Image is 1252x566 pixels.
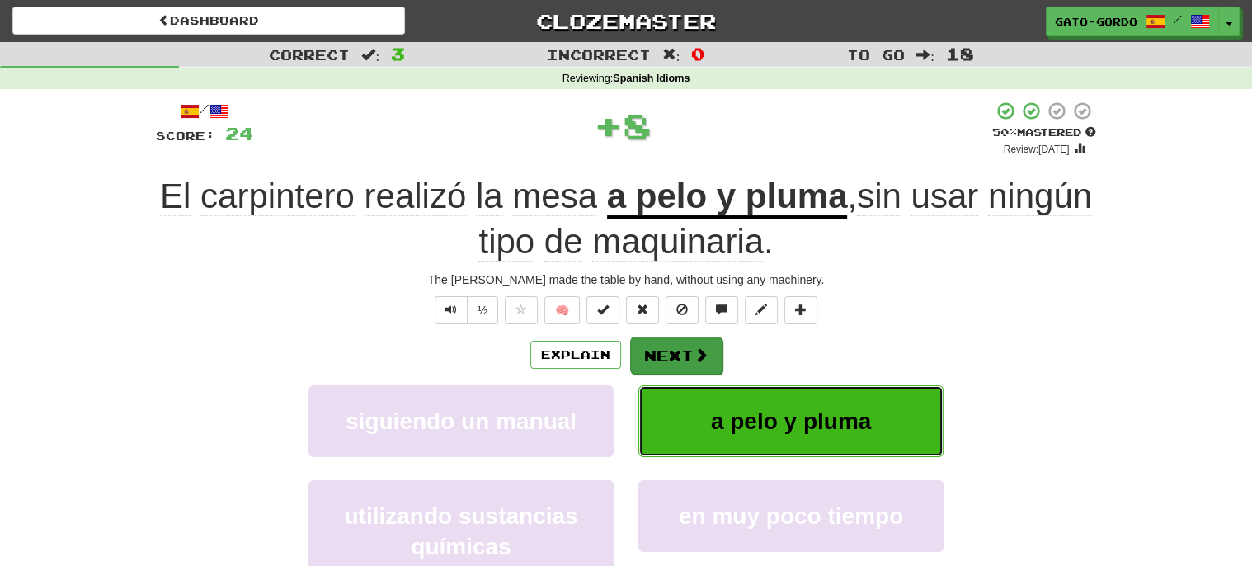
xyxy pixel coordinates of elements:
[476,177,503,216] span: la
[992,125,1017,139] span: 50 %
[666,296,699,324] button: Ignore sentence (alt+i)
[530,341,621,369] button: Explain
[365,177,467,216] span: realizó
[435,296,468,324] button: Play sentence audio (ctl+space)
[594,101,623,150] span: +
[988,177,1092,216] span: ningún
[745,296,778,324] button: Edit sentence (alt+d)
[626,296,659,324] button: Reset to 0% Mastered (alt+r)
[156,101,253,121] div: /
[431,296,498,324] div: Text-to-speech controls
[623,105,652,146] span: 8
[269,46,350,63] span: Correct
[547,46,651,63] span: Incorrect
[1046,7,1219,36] a: Gato-Gordo /
[630,337,722,375] button: Next
[911,177,978,216] span: usar
[156,129,215,143] span: Score:
[705,296,738,324] button: Discuss sentence (alt+u)
[638,480,944,552] button: en muy poco tiempo
[638,385,944,457] button: a pelo y pluma
[784,296,817,324] button: Add to collection (alt+a)
[607,177,848,219] u: a pelo y pluma
[613,73,690,84] strong: Spanish Idioms
[160,177,191,216] span: El
[1055,14,1137,29] span: Gato-Gordo
[544,296,580,324] button: 🧠
[586,296,619,324] button: Set this sentence to 100% Mastered (alt+m)
[691,44,705,64] span: 0
[344,503,577,559] span: utilizando sustancias químicas
[1174,13,1182,25] span: /
[430,7,822,35] a: Clozemaster
[478,177,1092,262] span: , .
[346,408,577,434] span: siguiendo un manual
[592,222,764,262] span: maquinaria
[512,177,597,216] span: mesa
[711,408,872,434] span: a pelo y pluma
[308,385,614,457] button: siguiendo un manual
[679,503,903,529] span: en muy poco tiempo
[361,48,379,62] span: :
[847,46,905,63] span: To go
[857,177,901,216] span: sin
[662,48,680,62] span: :
[225,123,253,144] span: 24
[544,222,583,262] span: de
[992,125,1096,140] div: Mastered
[916,48,934,62] span: :
[1004,144,1070,155] small: Review: [DATE]
[467,296,498,324] button: ½
[946,44,974,64] span: 18
[12,7,405,35] a: Dashboard
[391,44,405,64] span: 3
[478,222,534,262] span: tipo
[505,296,538,324] button: Favorite sentence (alt+f)
[200,177,355,216] span: carpintero
[156,271,1096,288] div: The [PERSON_NAME] made the table by hand, without using any machinery.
